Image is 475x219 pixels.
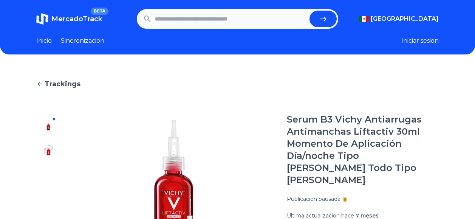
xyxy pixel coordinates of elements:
span: BETA [91,8,108,15]
span: [GEOGRAPHIC_DATA] [371,14,439,23]
span: 7 meses [356,212,379,219]
h1: Serum B3 Vichy Antiarrugas Antimanchas Liftactiv 30ml Momento De Aplicación Día/noche Tipo [PERSO... [287,113,439,186]
img: Serum B3 Vichy Antiarrugas Antimanchas Liftactiv 30ml Momento De Aplicación Día/noche Tipo De Pie... [42,120,54,132]
button: [GEOGRAPHIC_DATA] [359,14,439,23]
a: MercadoTrackBETA [36,13,102,25]
img: Mexico [359,16,369,22]
span: Ultima actualizacion hace [287,212,354,219]
span: MercadoTrack [51,15,102,23]
p: Publicacion pausada [287,195,340,203]
a: Sincronizacion [61,36,104,45]
span: Trackings [45,79,80,89]
a: Inicio [36,36,52,45]
button: Iniciar sesion [401,36,439,45]
img: MercadoTrack [36,13,48,25]
a: Trackings [36,79,439,89]
img: Serum B3 Vichy Antiarrugas Antimanchas Liftactiv 30ml Momento De Aplicación Día/noche Tipo De Pie... [42,144,54,156]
